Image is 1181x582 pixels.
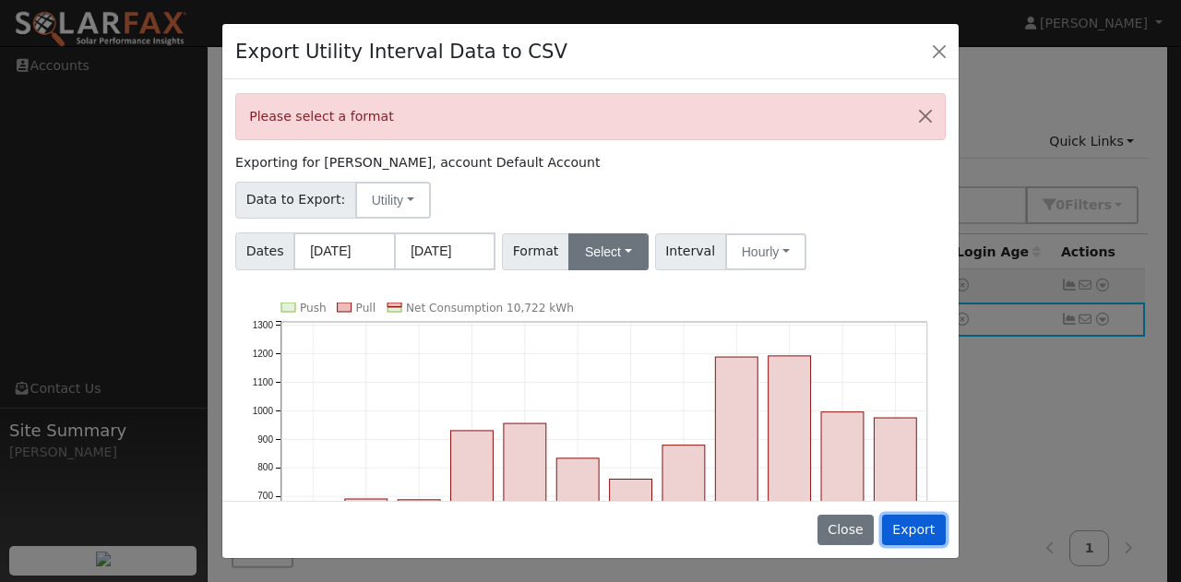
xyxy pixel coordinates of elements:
[356,302,376,315] text: Pull
[406,302,574,315] text: Net Consumption 10,722 kWh
[502,233,569,270] span: Format
[300,302,327,315] text: Push
[235,153,600,172] label: Exporting for [PERSON_NAME], account Default Account
[882,515,946,546] button: Export
[253,406,274,416] text: 1000
[253,349,274,359] text: 1200
[655,233,726,270] span: Interval
[568,233,649,270] button: Select
[725,233,806,270] button: Hourly
[257,491,273,501] text: 700
[235,182,356,219] span: Data to Export:
[355,182,431,219] button: Utility
[926,38,952,64] button: Close
[253,320,274,330] text: 1300
[817,515,874,546] button: Close
[235,37,567,66] h4: Export Utility Interval Data to CSV
[253,377,274,387] text: 1100
[235,232,294,270] span: Dates
[257,434,273,445] text: 900
[257,463,273,473] text: 800
[235,93,946,140] div: Please select a format
[906,94,945,139] button: Close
